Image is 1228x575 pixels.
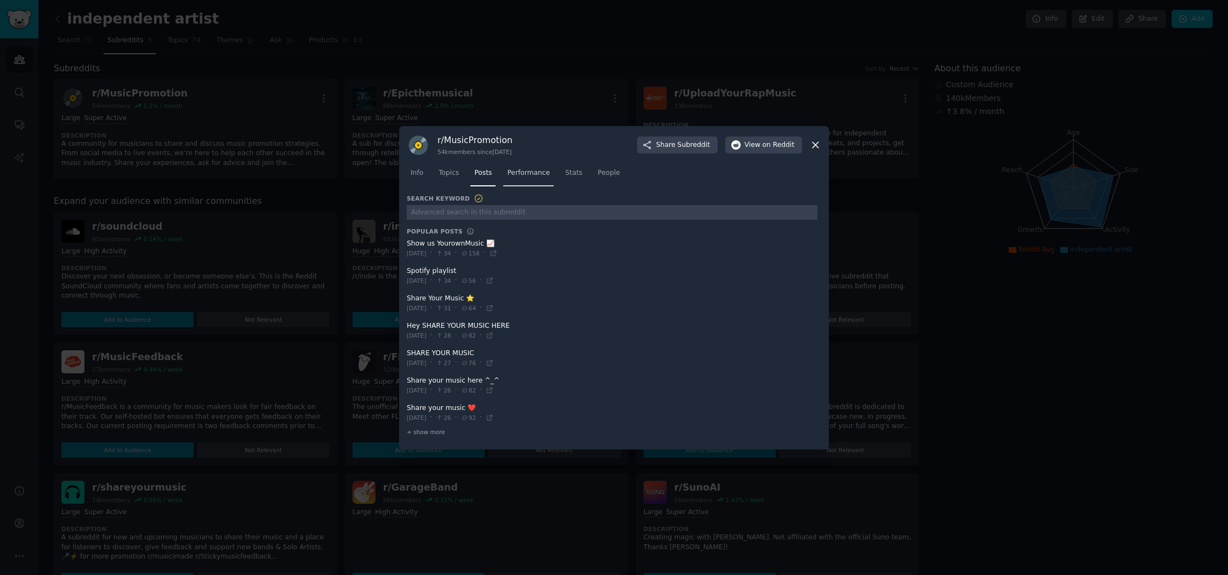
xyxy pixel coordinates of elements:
span: [DATE] [407,414,427,422]
span: · [430,385,433,395]
span: · [480,331,482,340]
a: Topics [435,164,463,187]
span: · [455,331,457,340]
img: MusicPromotion [407,134,430,157]
span: · [455,413,457,423]
span: [DATE] [407,386,427,394]
span: [DATE] [407,249,427,257]
span: [DATE] [407,332,427,339]
span: on Reddit [763,140,794,150]
span: · [480,385,482,395]
span: 158 [461,249,480,257]
span: · [430,331,433,340]
span: 82 [461,332,476,339]
span: 28 [436,332,451,339]
a: Performance [503,164,554,187]
a: Stats [561,164,586,187]
span: 64 [461,304,476,312]
span: · [430,413,433,423]
span: · [455,358,457,368]
span: [DATE] [407,277,427,284]
span: · [455,276,457,286]
span: · [430,276,433,286]
span: · [430,303,433,313]
span: Stats [565,168,582,178]
span: 31 [436,304,451,312]
span: 26 [436,386,451,394]
h3: r/ MusicPromotion [437,134,513,146]
button: Viewon Reddit [725,136,802,154]
span: · [480,303,482,313]
input: Advanced search in this subreddit [407,205,817,220]
span: · [484,248,486,258]
button: ShareSubreddit [637,136,718,154]
span: · [455,248,457,258]
span: Info [411,168,423,178]
h3: Search Keyword [407,193,484,203]
h3: Popular Posts [407,227,463,235]
span: · [430,248,433,258]
span: 82 [461,386,476,394]
span: · [455,385,457,395]
span: Topics [439,168,459,178]
span: View [744,140,794,150]
span: 56 [461,277,476,284]
a: People [594,164,624,187]
span: · [480,276,482,286]
span: Posts [474,168,492,178]
span: 27 [436,359,451,367]
span: 34 [436,249,451,257]
span: [DATE] [407,304,427,312]
a: Info [407,164,427,187]
a: Posts [470,164,496,187]
span: People [598,168,620,178]
span: · [480,358,482,368]
span: + show more [407,428,445,436]
div: 54k members since [DATE] [437,148,513,156]
span: 34 [436,277,451,284]
span: [DATE] [407,359,427,367]
span: Share [656,140,710,150]
span: 92 [461,414,476,422]
span: Performance [507,168,550,178]
span: 26 [436,414,451,422]
span: · [455,303,457,313]
span: 76 [461,359,476,367]
span: · [480,413,482,423]
span: · [430,358,433,368]
span: Subreddit [678,140,710,150]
